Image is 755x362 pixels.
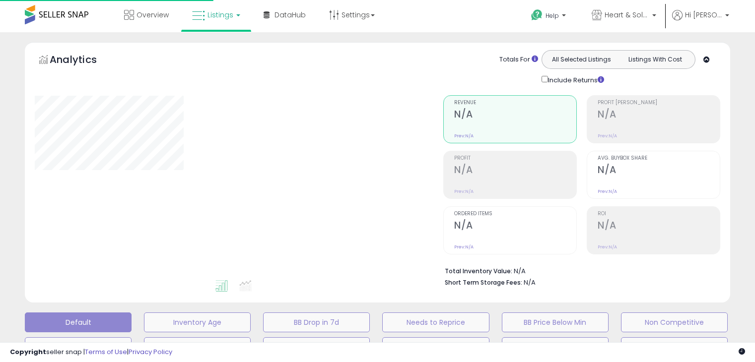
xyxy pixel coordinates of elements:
[598,100,720,106] span: Profit [PERSON_NAME]
[10,347,46,357] strong: Copyright
[454,156,576,161] span: Profit
[454,188,474,194] small: Prev: N/A
[144,312,251,332] button: Inventory Age
[598,164,720,178] h2: N/A
[685,10,722,20] span: Hi [PERSON_NAME]
[144,337,251,357] button: Selling @ Max
[598,220,720,233] h2: N/A
[25,312,132,332] button: Default
[454,133,474,139] small: Prev: N/A
[598,188,617,194] small: Prev: N/A
[545,53,618,66] button: All Selected Listings
[263,312,370,332] button: BB Drop in 7d
[598,133,617,139] small: Prev: N/A
[137,10,169,20] span: Overview
[445,278,522,287] b: Short Term Storage Fees:
[263,337,370,357] button: Items Being Repriced
[454,164,576,178] h2: N/A
[454,244,474,250] small: Prev: N/A
[207,10,233,20] span: Listings
[598,156,720,161] span: Avg. Buybox Share
[10,348,172,357] div: seller snap | |
[129,347,172,357] a: Privacy Policy
[454,109,576,122] h2: N/A
[454,100,576,106] span: Revenue
[524,278,536,287] span: N/A
[85,347,127,357] a: Terms of Use
[534,74,616,85] div: Include Returns
[454,211,576,217] span: Ordered Items
[499,55,538,64] div: Totals For
[598,211,720,217] span: ROI
[523,1,576,32] a: Help
[672,10,729,32] a: Hi [PERSON_NAME]
[546,11,559,20] span: Help
[598,244,617,250] small: Prev: N/A
[531,9,543,21] i: Get Help
[621,312,728,332] button: Non Competitive
[382,312,489,332] button: Needs to Reprice
[445,267,512,275] b: Total Inventory Value:
[50,53,116,69] h5: Analytics
[454,220,576,233] h2: N/A
[605,10,649,20] span: Heart & Sole Trading
[502,312,609,332] button: BB Price Below Min
[598,109,720,122] h2: N/A
[618,53,692,66] button: Listings With Cost
[275,10,306,20] span: DataHub
[621,337,728,357] button: VELOCITY + FBA TOTAL
[25,337,132,357] button: Top Sellers
[502,337,609,357] button: repricing
[382,337,489,357] button: 30 Day Decrease
[445,264,713,276] li: N/A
